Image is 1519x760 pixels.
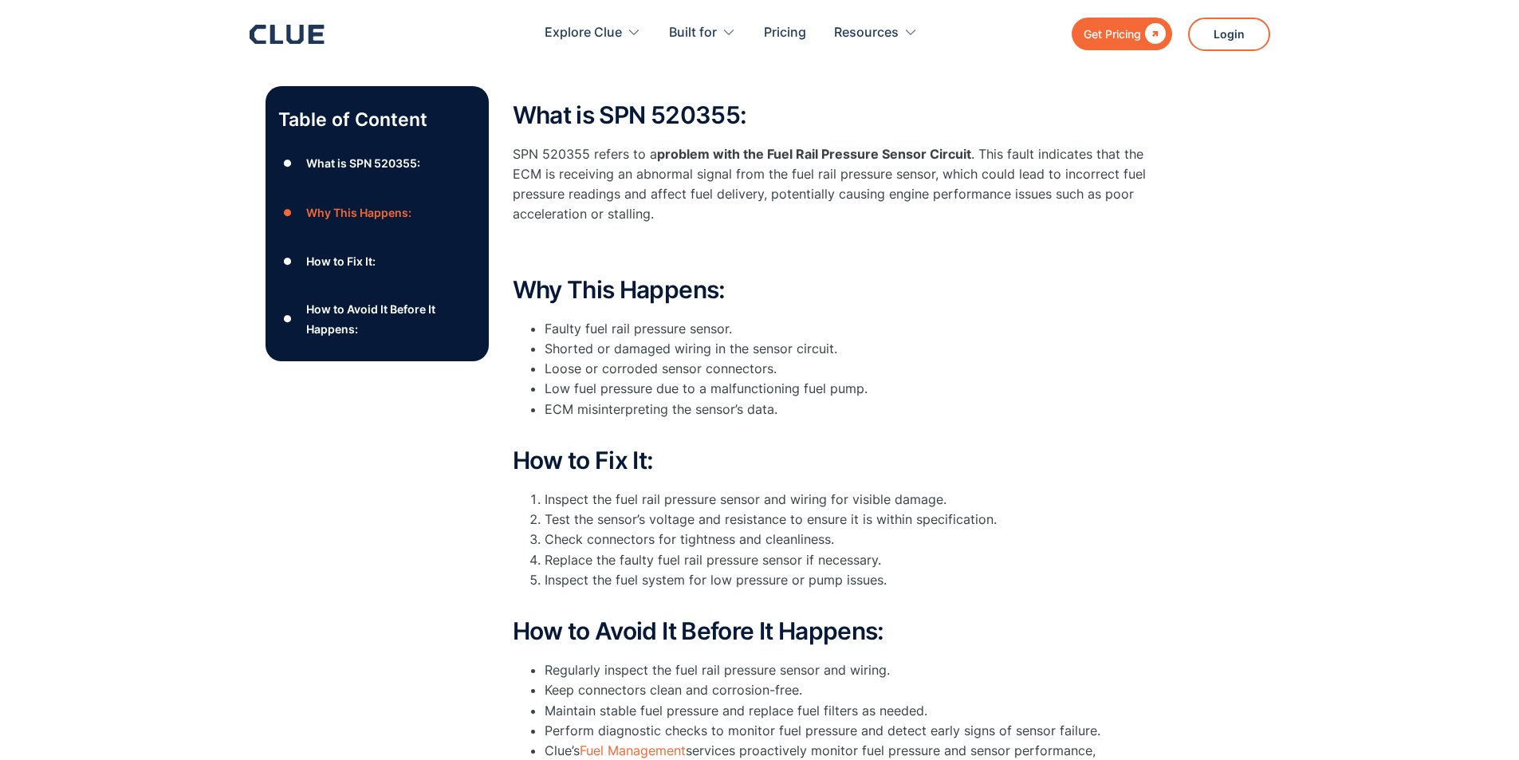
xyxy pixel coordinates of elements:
li: Faulty fuel rail pressure sensor. [545,319,1151,339]
div: ● [278,152,297,175]
div: How to Fix It: [306,251,376,271]
li: Maintain stable fuel pressure and replace fuel filters as needed. [545,701,1151,721]
a: Pricing [764,8,806,58]
div: ● [278,250,297,274]
li: ECM misinterpreting the sensor’s data. [545,400,1151,439]
a: ●How to Avoid It Before It Happens: [278,299,476,339]
a: Get Pricing [1072,18,1172,50]
li: Test the sensor’s voltage and resistance to ensure it is within specification. [545,510,1151,530]
li: Perform diagnostic checks to monitor fuel pressure and detect early signs of sensor failure. [545,721,1151,741]
div: Resources [834,8,899,58]
div: Explore Clue [545,8,622,58]
a: ●How to Fix It: [278,250,476,274]
a: Fuel Management [580,742,686,758]
li: Shorted or damaged wiring in the sensor circuit. [545,339,1151,359]
p: Table of Content [278,107,476,132]
a: ●Why This Happens: [278,200,476,224]
li: Regularly inspect the fuel rail pressure sensor and wiring. [545,660,1151,680]
strong: problem with the Fuel Rail Pressure Sensor Circuit [657,146,971,162]
h2: How to Fix It: [513,447,1151,474]
div: How to Avoid It Before It Happens: [306,299,475,339]
li: Replace the faulty fuel rail pressure sensor if necessary. [545,550,1151,570]
li: Low fuel pressure due to a malfunctioning fuel pump. [545,379,1151,399]
div: Resources [834,8,918,58]
li: Inspect the fuel system for low pressure or pump issues. [545,570,1151,610]
a: ●What is SPN 520355: [278,152,476,175]
p: ‍ [513,241,1151,261]
h2: How to Avoid It Before It Happens: [513,618,1151,644]
div: Why This Happens: [306,203,411,222]
div: Get Pricing [1084,24,1141,44]
h2: Why This Happens: [513,277,1151,303]
div: Built for [669,8,736,58]
a: Login [1188,18,1270,51]
div: Explore Clue [545,8,641,58]
li: Keep connectors clean and corrosion-free. [545,680,1151,700]
li: Inspect the fuel rail pressure sensor and wiring for visible damage. [545,490,1151,510]
li: Loose or corroded sensor connectors. [545,359,1151,379]
div: Built for [669,8,717,58]
div: ● [278,200,297,224]
div: What is SPN 520355: [306,153,420,173]
li: Check connectors for tightness and cleanliness. [545,530,1151,549]
div:  [1141,24,1166,44]
h2: What is SPN 520355: [513,102,1151,128]
div: ● [278,307,297,331]
p: SPN 520355 refers to a . This fault indicates that the ECM is receiving an abnormal signal from t... [513,144,1151,225]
